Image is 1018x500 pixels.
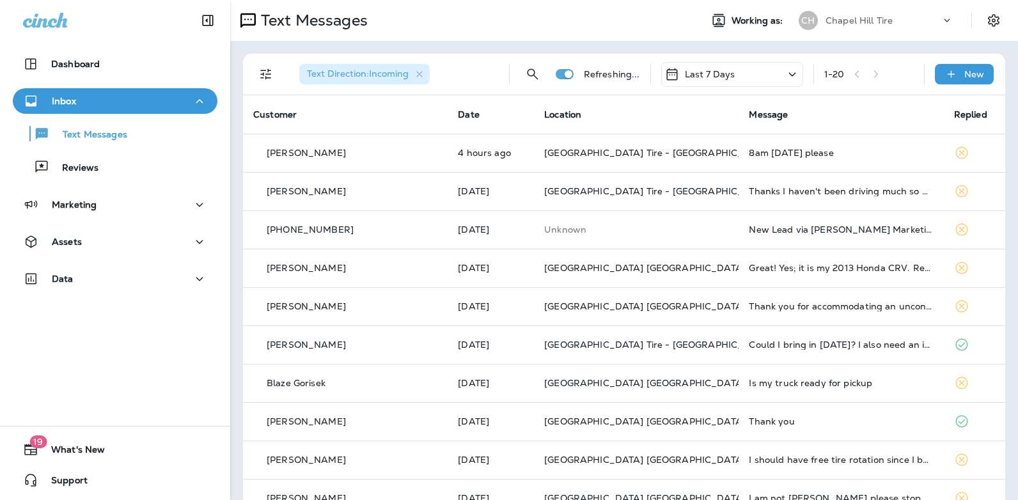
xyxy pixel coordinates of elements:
p: Aug 29, 2025 09:00 AM [458,416,524,426]
button: 19What's New [13,437,217,462]
p: Chapel Hill Tire [826,15,893,26]
p: Assets [52,237,82,247]
p: Blaze Gorisek [267,378,325,388]
div: Text Direction:Incoming [299,64,430,84]
p: [PHONE_NUMBER] [267,224,354,235]
p: Sep 1, 2025 08:05 AM [458,148,524,158]
p: Marketing [52,199,97,210]
button: Dashboard [13,51,217,77]
p: This customer does not have a last location and the phone number they messaged is not assigned to... [544,224,728,235]
div: Could I bring in today? I also need an inspection again [749,340,933,350]
span: 19 [29,435,47,448]
p: Aug 30, 2025 11:16 AM [458,224,524,235]
p: Text Messages [50,129,127,141]
span: Date [458,109,480,120]
span: Text Direction : Incoming [307,68,409,79]
div: 8am on Wednesday please [749,148,933,158]
span: [GEOGRAPHIC_DATA] [GEOGRAPHIC_DATA] - [GEOGRAPHIC_DATA] [544,377,855,389]
button: Filters [253,61,279,87]
p: Aug 29, 2025 05:39 PM [458,263,524,273]
button: Assets [13,229,217,254]
span: [GEOGRAPHIC_DATA] Tire - [GEOGRAPHIC_DATA]. [544,185,774,197]
p: Refreshing... [584,69,640,79]
p: [PERSON_NAME] [267,455,346,465]
p: Reviews [49,162,98,175]
p: [PERSON_NAME] [267,148,346,158]
div: Is my truck ready for pickup [749,378,933,388]
span: Message [749,109,788,120]
button: Search Messages [520,61,545,87]
button: Data [13,266,217,292]
span: Replied [954,109,987,120]
button: Collapse Sidebar [190,8,226,33]
div: Great! Yes; it is my 2013 Honda CRV. Remember to fix my windshield washer system. I'm sorry I did... [749,263,933,273]
span: What's New [38,444,105,460]
div: I should have free tire rotation since I bought my tires with you, shouldn't I? That's what Durha... [749,455,933,465]
p: Aug 29, 2025 07:56 AM [458,455,524,465]
p: New [964,69,984,79]
span: [GEOGRAPHIC_DATA] [GEOGRAPHIC_DATA] [544,301,746,312]
button: Text Messages [13,120,217,147]
p: Aug 29, 2025 11:30 AM [458,340,524,350]
div: Thank you [749,416,933,426]
span: [GEOGRAPHIC_DATA] Tire - [GEOGRAPHIC_DATA] [544,147,772,159]
span: Support [38,475,88,490]
p: Data [52,274,74,284]
p: [PERSON_NAME] [267,301,346,311]
span: [GEOGRAPHIC_DATA] [GEOGRAPHIC_DATA] [544,416,746,427]
p: [PERSON_NAME] [267,263,346,273]
p: [PERSON_NAME] [267,416,346,426]
button: Inbox [13,88,217,114]
p: Dashboard [51,59,100,69]
span: Customer [253,109,297,120]
span: Location [544,109,581,120]
p: Last 7 Days [685,69,735,79]
div: CH [799,11,818,30]
div: Thanks I haven't been driving much so don't quite need it yet but will come in before too long. G... [749,186,933,196]
p: Text Messages [256,11,368,30]
button: Reviews [13,153,217,180]
p: Aug 30, 2025 07:28 PM [458,186,524,196]
div: 1 - 20 [824,69,845,79]
span: Working as: [732,15,786,26]
button: Settings [982,9,1005,32]
p: Inbox [52,96,76,106]
p: [PERSON_NAME] [267,340,346,350]
span: [GEOGRAPHIC_DATA] [GEOGRAPHIC_DATA][PERSON_NAME] [544,262,825,274]
p: Aug 29, 2025 10:34 AM [458,378,524,388]
p: Aug 29, 2025 02:16 PM [458,301,524,311]
span: [GEOGRAPHIC_DATA] Tire - [GEOGRAPHIC_DATA] [544,339,772,350]
span: [GEOGRAPHIC_DATA] [GEOGRAPHIC_DATA] [544,454,746,465]
button: Marketing [13,192,217,217]
p: [PERSON_NAME] [267,186,346,196]
button: Support [13,467,217,493]
div: Thank you for accommodating an unconventional repair. [749,301,933,311]
div: New Lead via Merrick Marketing, Customer Name: Hallie H., Contact info: Masked phone number avail... [749,224,933,235]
